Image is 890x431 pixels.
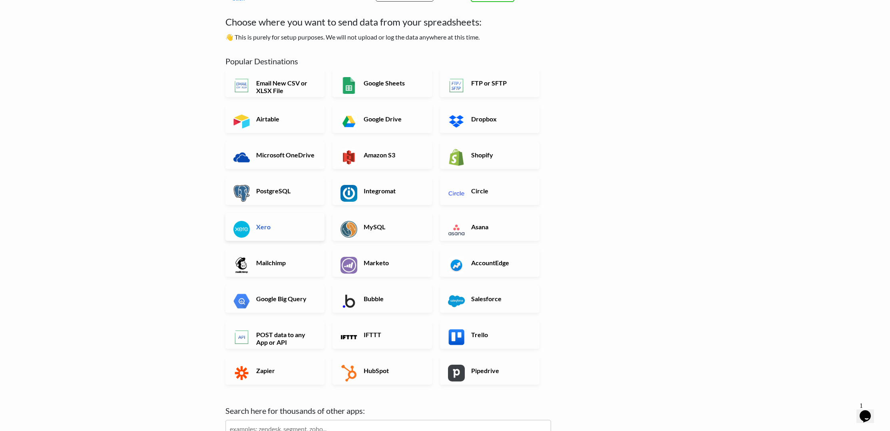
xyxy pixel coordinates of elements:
img: HubSpot App & API [340,365,357,381]
h6: Integromat [362,187,424,195]
a: Dropbox [440,105,540,133]
h4: Choose where you want to send data from your spreadsheets: [225,15,551,29]
a: Google Drive [333,105,432,133]
h6: Amazon S3 [362,151,424,159]
img: Integromat App & API [340,185,357,202]
a: PostgreSQL [225,177,325,205]
h6: FTP or SFTP [469,79,532,87]
img: Airtable App & API [233,113,250,130]
img: Bubble App & API [340,293,357,310]
h6: Microsoft OneDrive [254,151,317,159]
img: IFTTT App & API [340,329,357,346]
img: PostgreSQL App & API [233,185,250,202]
img: Dropbox App & API [448,113,465,130]
h6: Zapier [254,367,317,374]
img: Google Big Query App & API [233,293,250,310]
h6: Dropbox [469,115,532,123]
a: Zapier [225,357,325,385]
img: FTP or SFTP App & API [448,77,465,94]
h6: HubSpot [362,367,424,374]
h6: Pipedrive [469,367,532,374]
h6: AccountEdge [469,259,532,266]
a: Email New CSV or XLSX File [225,69,325,97]
h5: Popular Destinations [225,56,551,66]
img: Salesforce App & API [448,293,465,310]
a: Microsoft OneDrive [225,141,325,169]
img: Marketo App & API [340,257,357,274]
a: Xero [225,213,325,241]
a: Mailchimp [225,249,325,277]
h6: Circle [469,187,532,195]
a: Pipedrive [440,357,540,385]
h6: Xero [254,223,317,230]
a: POST data to any App or API [225,321,325,349]
h6: Google Big Query [254,295,317,302]
a: Salesforce [440,285,540,313]
img: Pipedrive App & API [448,365,465,381]
h6: Email New CSV or XLSX File [254,79,317,94]
img: Zapier App & API [233,365,250,381]
img: Asana App & API [448,221,465,238]
a: IFTTT [333,321,432,349]
a: Circle [440,177,540,205]
img: Email New CSV or XLSX File App & API [233,77,250,94]
a: Trello [440,321,540,349]
label: Search here for thousands of other apps: [225,405,551,417]
a: Asana [440,213,540,241]
a: HubSpot [333,357,432,385]
a: Airtable [225,105,325,133]
img: Microsoft OneDrive App & API [233,149,250,166]
a: FTP or SFTP [440,69,540,97]
img: Trello App & API [448,329,465,346]
img: MySQL App & API [340,221,357,238]
h6: Marketo [362,259,424,266]
h6: Shopify [469,151,532,159]
img: AccountEdge App & API [448,257,465,274]
a: Google Sheets [333,69,432,97]
h6: PostgreSQL [254,187,317,195]
h6: Google Sheets [362,79,424,87]
h6: MySQL [362,223,424,230]
h6: Asana [469,223,532,230]
img: Xero App & API [233,221,250,238]
a: Shopify [440,141,540,169]
h6: IFTTT [362,331,424,338]
a: Bubble [333,285,432,313]
a: Google Big Query [225,285,325,313]
h6: Bubble [362,295,424,302]
iframe: chat widget [856,399,882,423]
h6: Google Drive [362,115,424,123]
img: Shopify App & API [448,149,465,166]
img: Amazon S3 App & API [340,149,357,166]
h6: Trello [469,331,532,338]
a: AccountEdge [440,249,540,277]
a: MySQL [333,213,432,241]
p: 👋 This is purely for setup purposes. We will not upload or log the data anywhere at this time. [225,32,551,42]
a: Integromat [333,177,432,205]
img: Google Sheets App & API [340,77,357,94]
h6: POST data to any App or API [254,331,317,346]
img: Circle App & API [448,185,465,202]
h6: Salesforce [469,295,532,302]
h6: Mailchimp [254,259,317,266]
img: Google Drive App & API [340,113,357,130]
img: POST data to any App or API App & API [233,329,250,346]
a: Marketo [333,249,432,277]
img: Mailchimp App & API [233,257,250,274]
a: Amazon S3 [333,141,432,169]
h6: Airtable [254,115,317,123]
